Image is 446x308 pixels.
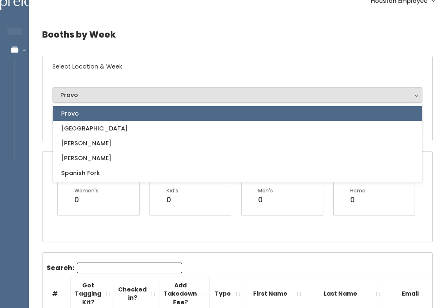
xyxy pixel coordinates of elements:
h4: Booths by Week [42,23,433,46]
div: Kid's [166,187,178,194]
span: Spanish Fork [61,168,100,178]
div: 0 [350,194,365,205]
span: [PERSON_NAME] [61,154,111,163]
div: Men's [258,187,273,194]
button: Provo [52,87,422,103]
label: Search: [47,263,182,273]
span: [PERSON_NAME] [61,139,111,148]
h6: Select Location & Week [43,56,432,77]
div: Home [350,187,365,194]
div: Provo [60,90,415,100]
input: Search: [77,263,182,273]
div: 0 [74,194,99,205]
div: 0 [258,194,273,205]
div: Women's [74,187,99,194]
span: [GEOGRAPHIC_DATA] [61,124,128,133]
div: 0 [166,194,178,205]
span: Provo [61,109,79,118]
